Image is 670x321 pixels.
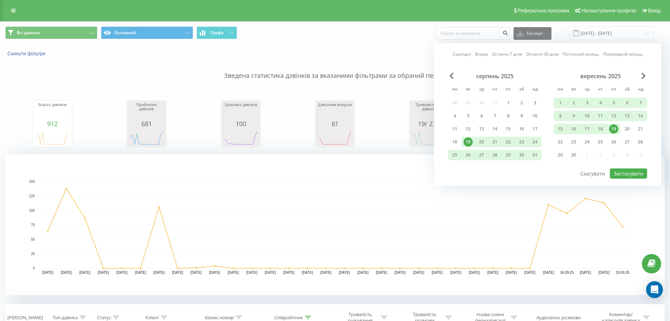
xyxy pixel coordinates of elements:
[636,137,645,147] div: 28
[555,85,566,95] abbr: понеділок
[502,150,515,160] div: пт 29 серп 2025 р.
[7,315,43,321] div: [PERSON_NAME]
[634,111,647,121] div: нд 14 вер 2025 р.
[582,111,592,121] div: 10
[461,150,475,160] div: вт 26 серп 2025 р.
[620,124,634,134] div: сб 20 вер 2025 р.
[622,85,632,95] abbr: субота
[469,271,480,274] text: [DATE]
[79,271,91,274] text: [DATE]
[29,209,35,212] text: 100
[517,137,526,147] div: 23
[528,98,542,108] div: нд 3 серп 2025 р.
[411,127,447,148] svg: A chart.
[576,168,609,179] button: Скасувати
[448,124,461,134] div: пн 11 серп 2025 р.
[609,98,618,107] div: 5
[596,124,605,134] div: 18
[502,111,515,121] div: пт 8 серп 2025 р.
[596,98,605,107] div: 4
[5,154,665,295] div: A chart.
[636,124,645,134] div: 21
[517,150,526,160] div: 30
[172,271,183,274] text: [DATE]
[490,124,499,134] div: 14
[129,127,164,148] div: A chart.
[620,137,634,147] div: сб 27 вер 2025 р.
[223,103,259,120] div: Цільових дзвінків
[488,124,502,134] div: чт 14 серп 2025 р.
[607,124,620,134] div: пт 19 вер 2025 р.
[450,271,461,274] text: [DATE]
[153,271,165,274] text: [DATE]
[448,137,461,147] div: пн 18 серп 2025 р.
[524,271,536,274] text: [DATE]
[635,85,646,95] abbr: неділя
[563,51,599,57] a: Поточний місяць
[448,150,461,160] div: пн 25 серп 2025 р.
[623,98,632,107] div: 6
[477,137,486,147] div: 20
[513,27,551,40] button: Експорт
[530,111,540,121] div: 10
[620,111,634,121] div: сб 13 вер 2025 р.
[594,137,607,147] div: чт 25 вер 2025 р.
[209,271,221,274] text: [DATE]
[582,98,592,107] div: 3
[528,137,542,147] div: нд 24 серп 2025 р.
[594,98,607,108] div: чт 4 вер 2025 р.
[567,137,580,147] div: вт 23 вер 2025 р.
[448,73,542,80] div: серпень 2025
[35,127,70,148] svg: A chart.
[567,111,580,121] div: вт 9 вер 2025 р.
[554,111,567,121] div: пн 8 вер 2025 р.
[228,271,239,274] text: [DATE]
[569,111,578,121] div: 9
[223,127,259,148] svg: A chart.
[464,124,473,134] div: 12
[516,85,527,95] abbr: субота
[475,137,488,147] div: ср 20 серп 2025 р.
[623,124,632,134] div: 20
[634,98,647,108] div: нд 7 вер 2025 р.
[580,271,591,274] text: [DATE]
[518,8,569,13] span: Реферальна програма
[246,271,257,274] text: [DATE]
[487,271,498,274] text: [DATE]
[461,124,475,134] div: вт 12 серп 2025 р.
[129,120,164,127] div: 681
[503,85,513,95] abbr: п’ятниця
[448,111,461,121] div: пн 4 серп 2025 р.
[475,124,488,134] div: ср 13 серп 2025 р.
[554,150,567,160] div: пн 29 вер 2025 р.
[395,271,406,274] text: [DATE]
[607,111,620,121] div: пт 12 вер 2025 р.
[556,150,565,160] div: 29
[648,8,661,13] span: Вихід
[411,103,447,120] div: Тривалість усіх дзвінків
[197,26,237,39] button: Графік
[376,271,387,274] text: [DATE]
[620,98,634,108] div: сб 6 вер 2025 р.
[594,111,607,121] div: чт 11 вер 2025 р.
[543,271,554,274] text: [DATE]
[476,85,487,95] abbr: середа
[502,137,515,147] div: пт 22 серп 2025 р.
[475,51,488,57] a: Вчора
[515,150,528,160] div: сб 30 серп 2025 р.
[526,51,559,57] a: Останні 30 днів
[61,271,72,274] text: [DATE]
[35,103,70,120] div: Всього дзвінків
[569,137,578,147] div: 23
[35,120,70,127] div: 912
[530,98,540,107] div: 3
[223,120,259,127] div: 100
[594,124,607,134] div: чт 18 вер 2025 р.
[556,124,565,134] div: 15
[488,137,502,147] div: чт 21 серп 2025 р.
[502,124,515,134] div: пт 15 серп 2025 р.
[536,315,581,321] div: Аудіозапис розмови
[554,137,567,147] div: пн 22 вер 2025 р.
